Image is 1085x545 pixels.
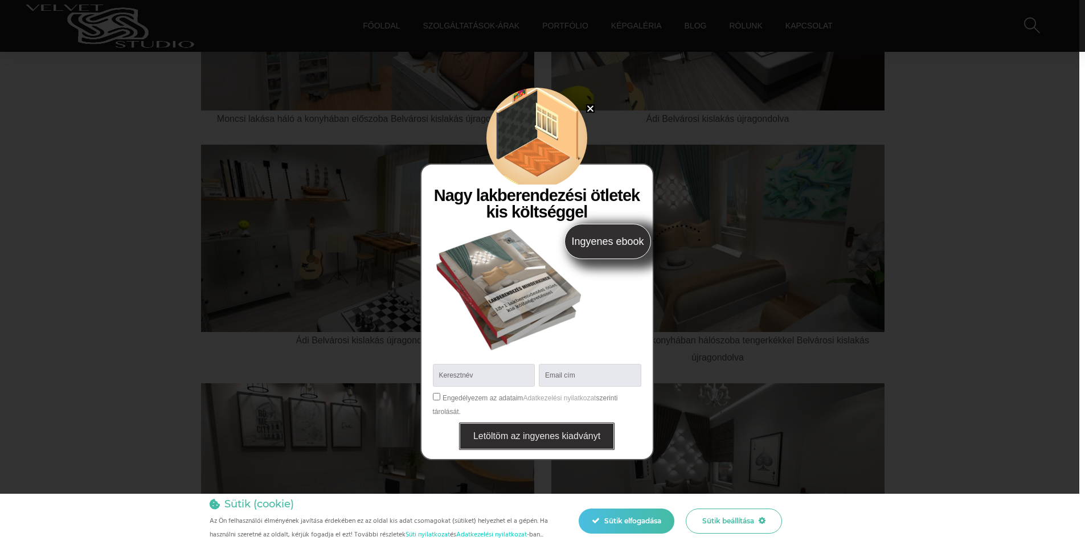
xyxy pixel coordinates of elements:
[473,432,600,441] span: Letöltöm az ingyenes kiadványt
[456,529,527,540] a: Adatkezelési nyilatkozat
[433,364,641,454] form: New Form
[433,187,641,220] h2: Nagy lakberendezési ötletek kis költséggel
[433,364,535,387] input: Keresztnév
[406,529,450,540] a: Süti nyilatkozat
[210,514,556,542] p: Az Ön felhasználói élményének javítása érdekében ez az oldal kis adat csomagokat (sütiket) helyez...
[579,509,674,534] div: Sütik elfogadása
[586,104,595,113] a: Close
[564,224,650,259] span: Ingyenes ebook
[523,394,596,402] a: Adatkezelési nyilatkozat
[433,394,618,416] label: Engedélyezem az adataim szerinti tárolását.
[224,498,294,510] h4: Sütik (cookie)
[539,364,641,387] input: Email cím
[458,422,615,450] button: Letöltöm az ingyenes kiadványt
[686,509,781,534] div: Sütik beállítása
